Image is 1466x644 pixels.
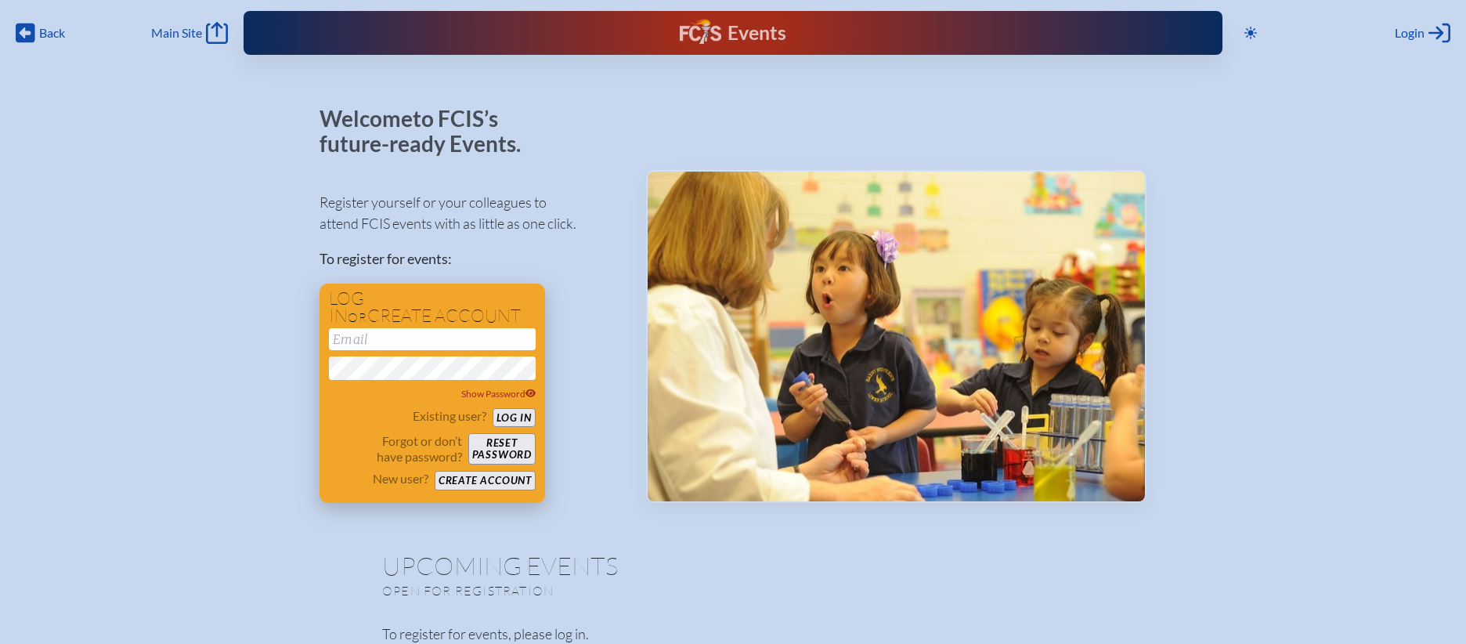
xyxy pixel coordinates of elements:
button: Resetpassword [468,433,536,465]
button: Log in [493,408,536,428]
span: or [348,309,367,325]
p: New user? [373,471,428,487]
span: Main Site [151,25,202,41]
p: Forgot or don’t have password? [329,433,462,465]
a: Main Site [151,22,228,44]
span: Show Password [461,388,536,400]
img: Events [648,172,1145,502]
h1: Log in create account [329,290,536,325]
p: Open for registration [382,583,796,599]
span: Login [1395,25,1424,41]
p: Register yourself or your colleagues to attend FCIS events with as little as one click. [320,192,621,234]
p: Welcome to FCIS’s future-ready Events. [320,107,539,156]
p: To register for events: [320,248,621,270]
p: Existing user? [413,408,486,424]
div: FCIS Events — Future ready [514,19,953,47]
h1: Upcoming Events [382,553,1084,578]
span: Back [39,25,65,41]
input: Email [329,328,536,350]
button: Create account [435,471,536,490]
